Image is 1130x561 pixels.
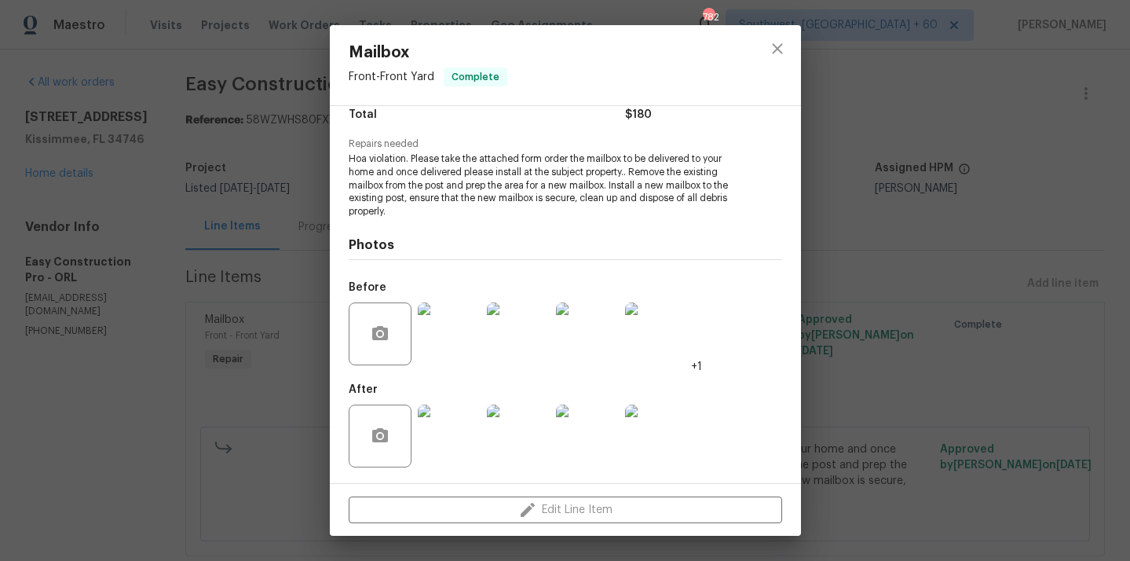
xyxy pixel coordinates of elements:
[349,282,386,293] h5: Before
[691,359,702,375] span: +1
[349,104,377,126] span: Total
[349,237,782,253] h4: Photos
[625,104,652,126] span: $180
[759,30,796,68] button: close
[349,384,378,395] h5: After
[349,152,739,218] span: Hoa violation. Please take the attached form order the mailbox to be delivered to your home and o...
[349,139,782,149] span: Repairs needed
[349,44,507,61] span: Mailbox
[349,71,434,82] span: Front - Front Yard
[703,9,714,25] div: 782
[445,69,506,85] span: Complete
